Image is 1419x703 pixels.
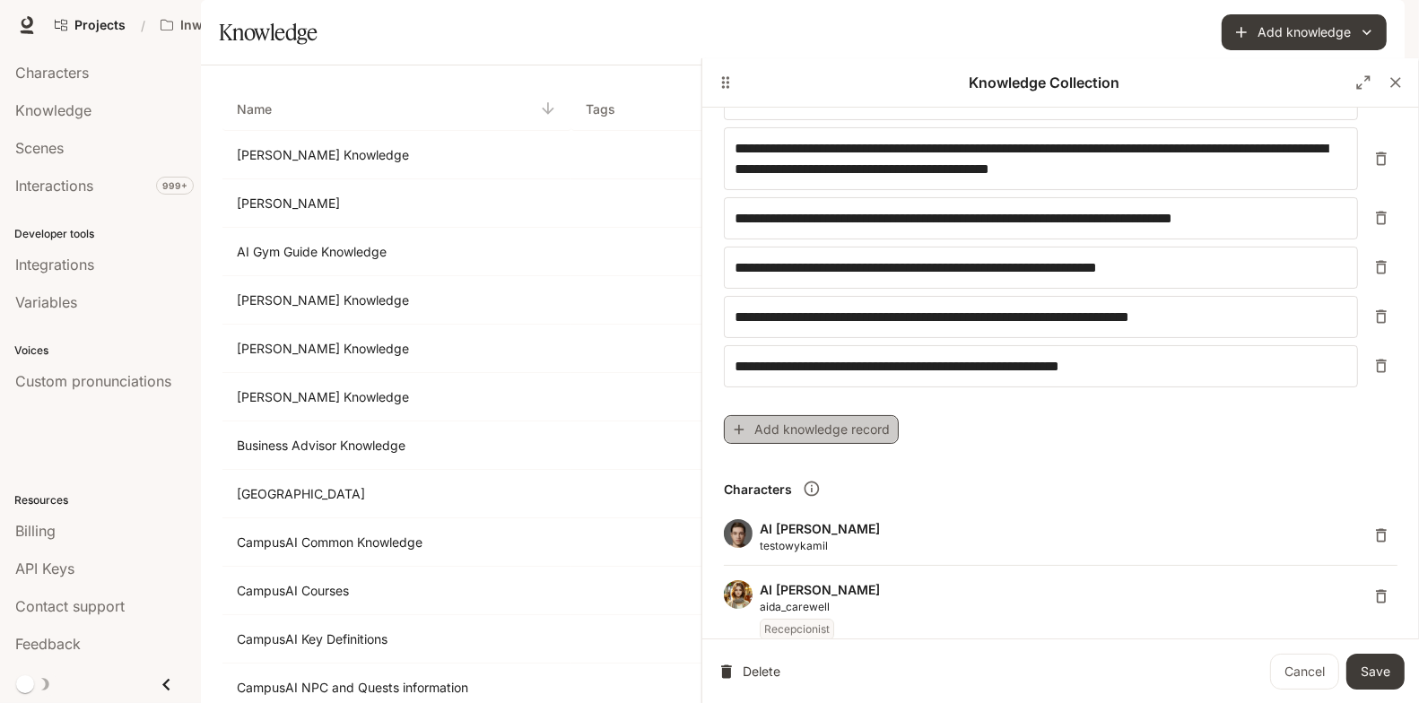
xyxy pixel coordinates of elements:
p: Characters [724,480,792,499]
p: CampusAI Key Definitions [237,630,543,648]
p: Tags [586,97,615,121]
button: Save [1346,654,1405,690]
span: Recepcionist [760,619,838,640]
p: CampusAI Building [237,485,543,503]
h1: Knowledge [219,14,318,50]
p: Name [237,97,272,121]
p: Anna Knowledge [237,388,543,406]
button: Add knowledge record [724,415,899,445]
button: Drag to resize [709,66,742,99]
button: Add knowledge [1222,14,1387,50]
button: Open workspace menu [152,7,309,43]
p: Adam Knowledge [237,146,543,164]
p: AI Gym Guide Knowledge [237,243,543,261]
p: Alfred von Cache Knowledge [237,340,543,358]
p: CampusAI NPC and Quests information [237,679,543,697]
p: CampusAI Courses [237,582,543,600]
span: Delete [1365,519,1397,558]
p: AI [PERSON_NAME] [760,519,880,538]
img: AI Aida Carewell [724,580,753,609]
div: / [134,16,152,35]
span: Delete [1365,580,1397,640]
p: Business Advisor Knowledge [237,437,543,455]
img: AI Adam [724,519,753,548]
p: Aida Carewell Knowledge [237,291,543,309]
p: testowykamil [760,538,880,554]
p: AI [PERSON_NAME] [760,580,880,599]
a: Cancel [1270,654,1339,690]
p: CampusAI Common Knowledge [237,534,543,551]
p: Adebayo Ogunlesi [237,195,543,213]
p: Inworld AI Demos kamil [180,18,281,33]
a: Go to projects [47,7,134,43]
p: Recepcionist [764,622,830,637]
span: Projects [74,18,126,33]
p: Knowledge Collection [742,72,1347,93]
button: Delete Knowledge [717,654,785,690]
p: aida_carewell [760,599,880,615]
